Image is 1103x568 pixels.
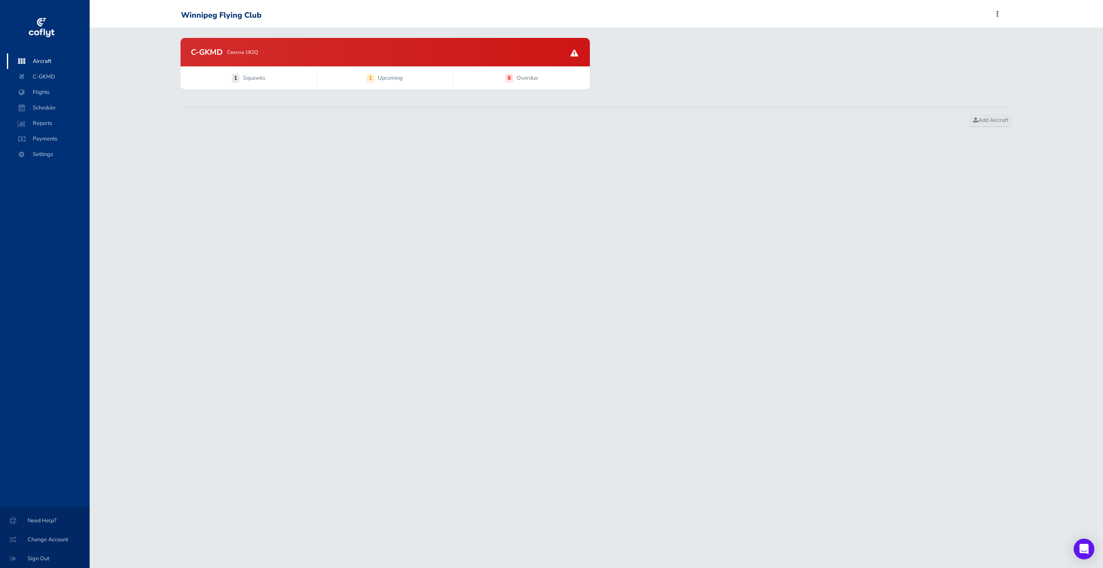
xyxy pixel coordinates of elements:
img: coflyt logo [27,15,56,41]
span: Sign Out [10,551,79,566]
h2: C-GKMD [191,48,223,56]
div: Winnipeg Flying Club [181,11,262,20]
span: Add Aircraft [973,116,1008,124]
span: Overdue [517,74,538,82]
span: Payments [16,131,81,147]
strong: 1 [367,74,374,82]
strong: 1 [232,74,240,82]
span: Squawks [243,74,265,82]
span: Schedule [16,100,81,115]
span: Reports [16,115,81,131]
span: Need Help? [10,513,79,528]
div: Open Intercom Messenger [1074,539,1094,559]
span: Settings [16,147,81,162]
span: Upcoming [378,74,403,82]
p: Cessna 182Q [227,48,258,56]
span: Flights [16,84,81,100]
span: Change Account [10,532,79,547]
strong: 6 [505,74,513,82]
span: Aircraft [16,53,81,69]
span: C-GKMD [16,69,81,84]
a: Add Aircraft [969,114,1012,127]
a: C-GKMD Cessna 182Q 1 Squawks 1 Upcoming 6 Overdue [181,38,590,90]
